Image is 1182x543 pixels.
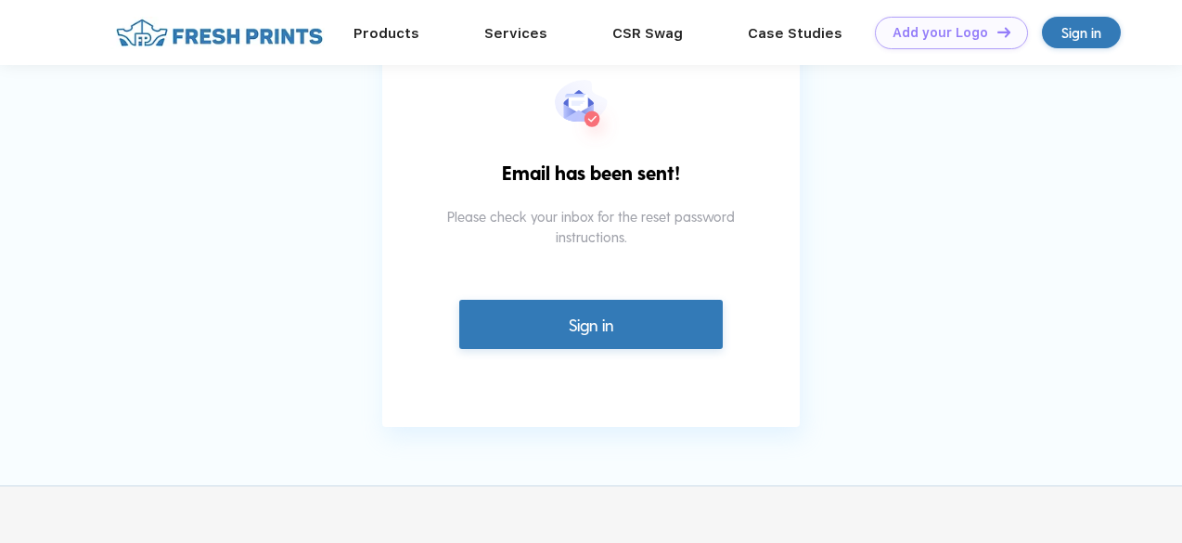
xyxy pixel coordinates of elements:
a: Products [353,25,419,42]
div: Email has been sent! [466,158,716,206]
a: Sign in [1042,17,1121,48]
a: CSR Swag [612,25,683,42]
div: Please check your inbox for the reset password instructions. [445,206,738,285]
img: reset_link_icon.svg [555,80,627,158]
img: DT [997,27,1010,37]
img: fo%20logo%202.webp [110,17,328,49]
div: Sign in [1061,22,1101,44]
div: Add your Logo [893,25,988,41]
a: Sign in [459,300,723,349]
a: Services [484,25,547,42]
